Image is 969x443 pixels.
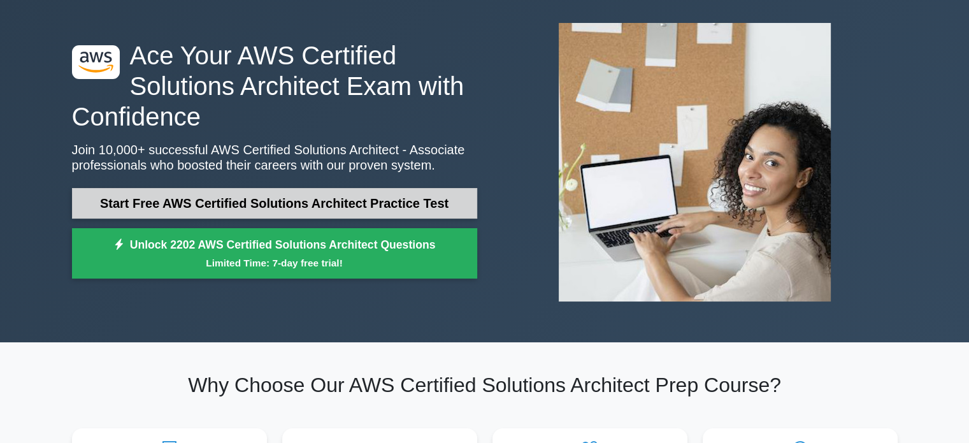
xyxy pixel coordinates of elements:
a: Start Free AWS Certified Solutions Architect Practice Test [72,188,477,219]
a: Unlock 2202 AWS Certified Solutions Architect QuestionsLimited Time: 7-day free trial! [72,228,477,279]
h2: Why Choose Our AWS Certified Solutions Architect Prep Course? [72,373,898,397]
p: Join 10,000+ successful AWS Certified Solutions Architect - Associate professionals who boosted t... [72,142,477,173]
h1: Ace Your AWS Certified Solutions Architect Exam with Confidence [72,40,477,132]
small: Limited Time: 7-day free trial! [88,256,461,270]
